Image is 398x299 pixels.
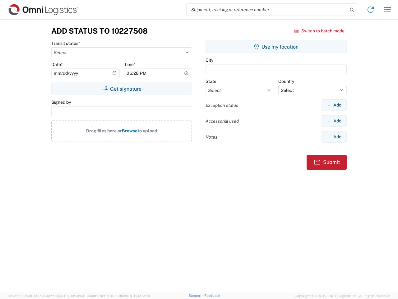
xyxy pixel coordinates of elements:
[204,294,220,297] a: Feedback
[278,78,294,84] label: Country
[206,57,213,63] label: City
[206,102,238,108] label: Exception status
[295,293,391,299] span: Copyright © [DATE]-[DATE] Agistix Inc., All Rights Reserved
[86,128,122,133] span: Drag files here or
[51,99,71,105] label: Signed by
[51,26,148,36] h3: Add Status to 10227508
[51,83,192,95] button: Get signature
[206,134,217,140] label: Notes
[51,40,80,46] label: Transit status
[122,128,137,133] span: Browse
[7,294,84,298] span: Server: 2025.19.0-91c74307f99
[124,62,136,67] label: Time
[322,131,347,143] button: Add
[187,4,348,16] input: Shipment, tracking or reference number
[307,155,347,170] button: Submit
[206,40,347,53] button: Use my location
[87,294,151,298] span: Client: 2025.19.0-129fbcf
[206,78,216,84] label: State
[51,62,63,67] label: Date
[126,294,151,298] span: [DATE] 09:39:01
[189,294,204,297] a: Support
[294,26,345,36] button: Switch to batch mode
[58,294,84,298] span: [DATE] 09:50:40
[206,118,239,124] label: Accessorial used
[137,128,157,133] span: to upload
[322,115,347,127] button: Add
[322,99,347,111] button: Add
